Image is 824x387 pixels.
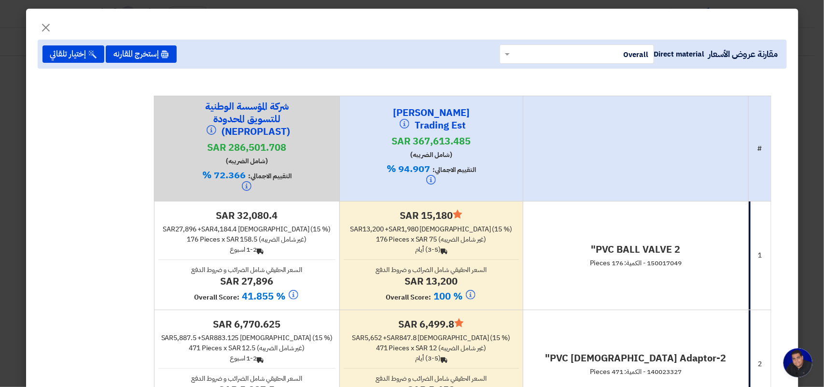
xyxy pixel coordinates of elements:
span: sar [201,333,214,343]
span: السعر الحقيقي شامل الضرائب و ضروط الدفع [192,265,302,275]
span: Overall Score: [386,292,431,302]
span: (شامل الضريبه) [410,150,452,160]
span: sar [350,224,363,234]
div: 1-2 اسبوع [158,353,335,363]
span: 150017049 - الكمية: 176 Pieces [590,258,682,268]
span: (غير شامل الضريبه) [257,343,305,353]
div: 5,652 + 847.8 [DEMOGRAPHIC_DATA] (15 %) [344,333,519,343]
span: 100 % [433,289,462,303]
span: sar 12 [416,343,437,353]
span: sar [389,224,401,234]
h4: PVC BALL VALVE 2" [527,243,744,256]
span: sar [387,333,400,343]
span: 72.366 % [202,168,246,182]
span: sar [202,224,214,234]
div: (3-5) أيام [344,244,519,255]
span: 41.855 % [242,289,285,303]
div: (3-5) أيام [344,353,519,363]
td: 1 [748,201,771,310]
span: التقييم الاجمالي: [433,165,476,175]
span: Pieces x [202,343,227,353]
span: sar [163,224,176,234]
h4: sar 15,180 [344,209,519,222]
div: Open chat [783,348,812,377]
span: Pieces x [200,234,225,244]
span: sar 367,613.485 [391,134,471,148]
span: 176 [187,234,198,244]
span: sar [161,333,174,343]
h4: sar 6,770.625 [158,318,335,330]
span: Overall Score: [194,292,239,302]
h4: شركة المؤسسة الوطنية للتسويق المحدودة (NEPROPLAST) [198,100,295,139]
span: (شامل الضريبه) [226,156,268,166]
span: 94.907 % [387,161,430,176]
span: Direct material [654,49,705,59]
span: التقييم الاجمالي: [248,171,292,181]
span: sar 286,501.708 [207,140,286,155]
h4: sar 27,896 [158,275,335,287]
span: Pieces x [389,343,414,353]
span: sar 75 [416,234,437,244]
button: Close [33,15,60,35]
span: 471 [376,343,388,353]
span: Pieces x [389,234,414,244]
span: (غير شامل الضريبه) [438,343,486,353]
button: إستخرج المقارنه [106,45,177,63]
h4: sar 6,499.8 [344,318,519,330]
span: × [41,13,52,42]
span: السعر الحقيقي شامل الضرائب و ضروط الدفع [376,373,487,384]
h4: sar 32,080.4 [158,209,335,222]
h4: [PERSON_NAME] Trading Est [383,106,479,132]
button: إختيار تلقائي [42,45,104,63]
span: السعر الحقيقي شامل الضرائب و ضروط الدفع [376,265,487,275]
span: 140023327 - الكمية: 471 Pieces [590,367,682,377]
span: sar 158.5 [226,234,257,244]
span: 471 [189,343,200,353]
h4: PVC [DEMOGRAPHIC_DATA] Adaptor-2" [527,352,744,364]
span: (غير شامل الضريبه) [438,234,486,244]
div: 27,896 + 4,184.4 [DEMOGRAPHIC_DATA] (15 %) [158,224,335,234]
div: 5,887.5 + 883.125 [DEMOGRAPHIC_DATA] (15 %) [158,333,335,343]
div: 1-2 اسبوع [158,244,335,255]
span: sar [352,333,365,343]
span: sar 12.5 [228,343,255,353]
div: 13,200 + 1,980 [DEMOGRAPHIC_DATA] (15 %) [344,224,519,234]
span: 176 [376,234,388,244]
span: (غير شامل الضريبه) [259,234,307,244]
span: السعر الحقيقي شامل الضرائب و ضروط الدفع [192,373,302,384]
span: مقارنة عروض الأسعار [708,47,778,60]
th: # [748,96,771,201]
h4: sar 13,200 [344,275,519,287]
